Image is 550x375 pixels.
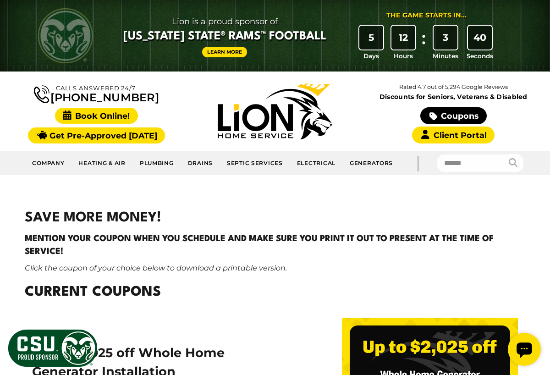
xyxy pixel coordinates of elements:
[468,26,492,50] div: 40
[25,154,71,171] a: Company
[181,154,220,171] a: Drains
[218,83,332,139] img: Lion Home Service
[55,108,138,124] span: Book Online!
[290,154,343,171] a: Electrical
[28,127,165,143] a: Get Pre-Approved [DATE]
[419,26,429,61] div: :
[433,51,458,61] span: Minutes
[364,82,543,92] p: Rated 4.7 out of 5,294 Google Reviews
[343,154,400,171] a: Generators
[7,328,99,368] img: CSU Sponsor Badge
[434,26,457,50] div: 3
[25,282,525,303] h2: Current Coupons
[4,4,37,37] div: Open chat widget
[400,151,436,175] div: |
[25,264,287,272] em: Click the coupon of your choice below to download a printable version.
[202,47,247,57] a: Learn More
[34,83,159,103] a: [PHONE_NUMBER]
[467,51,493,61] span: Seconds
[420,107,486,124] a: Coupons
[394,51,413,61] span: Hours
[71,154,132,171] a: Heating & Air
[366,94,541,100] span: Discounts for Seniors, Veterans & Disabled
[25,211,161,225] strong: SAVE MORE MONEY!
[38,8,93,63] img: CSU Rams logo
[363,51,379,61] span: Days
[220,154,290,171] a: Septic Services
[386,11,467,21] div: The Game Starts in...
[123,14,326,29] span: Lion is a proud sponsor of
[359,26,383,50] div: 5
[412,127,495,143] a: Client Portal
[133,154,181,171] a: Plumbing
[391,26,415,50] div: 12
[123,29,326,44] span: [US_STATE] State® Rams™ Football
[25,232,525,258] h4: Mention your coupon when you schedule and make sure you print it out to present at the time of se...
